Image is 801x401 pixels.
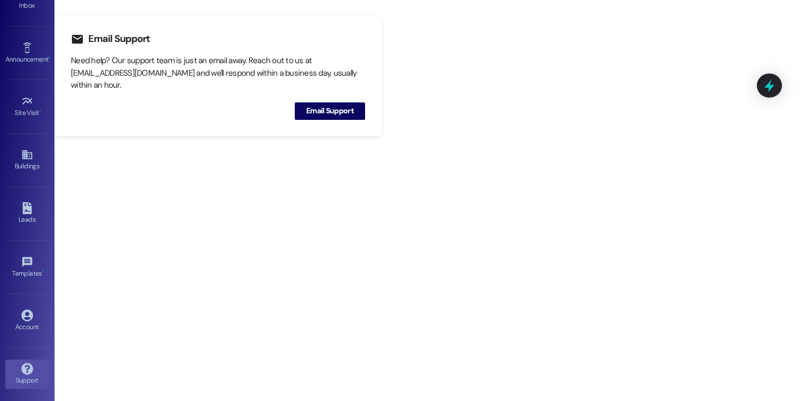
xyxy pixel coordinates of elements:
div: Need help? Our support team is just an email away. Reach out to us at [EMAIL_ADDRESS][DOMAIN_NAME... [71,54,365,92]
a: Account [5,306,49,336]
button: Email Support [295,102,365,120]
span: Email Support [306,105,354,117]
span: • [48,54,50,62]
span: • [39,107,41,115]
a: Support [5,360,49,389]
h3: Email Support [88,33,150,45]
a: Buildings [5,145,49,175]
span: • [42,268,44,276]
a: Templates • [5,253,49,282]
a: Leads [5,199,49,228]
a: Site Visit • [5,92,49,121]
